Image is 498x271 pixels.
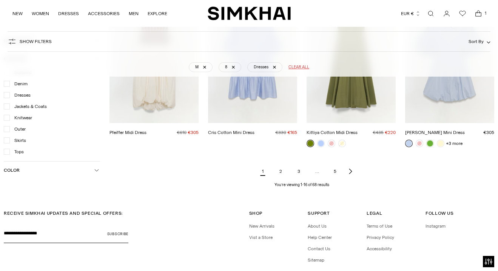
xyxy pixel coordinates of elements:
[455,6,470,21] a: Wishlist
[308,223,327,229] a: About Us
[288,65,309,71] span: Clear all
[189,63,213,72] a: M
[308,211,330,216] span: Support
[10,126,26,132] span: Outer
[32,5,49,22] a: WOMEN
[288,63,309,72] a: Clear all
[10,114,32,121] span: Knitwear
[367,223,392,229] a: Terms of Use
[471,6,486,21] a: Open cart modal
[346,164,355,179] a: Next page of results
[58,5,79,22] a: DRESSES
[367,246,392,251] a: Accessibility
[88,5,120,22] a: ACCESSORIES
[367,211,382,216] span: Legal
[426,223,446,229] a: Instagram
[208,6,291,21] a: SIMKHAI
[273,164,288,179] a: Page 2 of results
[308,246,330,251] a: Contact Us
[4,211,123,216] span: RECEIVE SIMKHAI UPDATES AND SPECIAL OFFERS:
[423,6,438,21] a: Open search modal
[249,223,274,229] a: New Arrivals
[469,39,484,44] span: Sort By
[8,35,52,48] button: Show Filters
[249,211,262,216] span: Shop
[10,137,26,144] span: Skirts
[308,257,324,263] a: Sitemap
[310,164,325,179] span: …
[308,235,332,240] a: Help Center
[328,164,343,179] a: Page 5 of results
[148,5,167,22] a: EXPLORE
[10,103,47,110] span: Jackets & Coats
[307,130,358,135] a: Kittiya Cotton Midi Dress
[12,5,23,22] a: NEW
[367,235,394,240] a: Privacy Policy
[274,182,329,188] p: You’re viewing 1-16 of 68 results
[405,130,465,135] a: [PERSON_NAME] Mini Dress
[20,39,52,44] span: Show Filters
[10,92,31,99] span: Dresses
[10,80,28,87] span: Denim
[291,164,307,179] a: Page 3 of results
[247,63,282,72] a: Dresses
[255,164,270,179] span: 1
[426,211,453,216] span: Follow Us
[129,5,139,22] a: MEN
[107,224,128,243] button: Subscribe
[469,37,490,46] button: Sort By
[249,235,273,240] a: Vist a Store
[4,162,100,179] button: Color
[482,10,489,17] span: 1
[208,130,254,135] a: Cris Cotton Mini Dress
[439,6,454,21] a: Go to the account page
[10,148,24,155] span: Tops
[401,5,421,22] button: EUR €
[4,168,94,173] span: Color
[219,63,241,72] a: 8
[109,130,146,135] a: Pfeiffer Midi Dress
